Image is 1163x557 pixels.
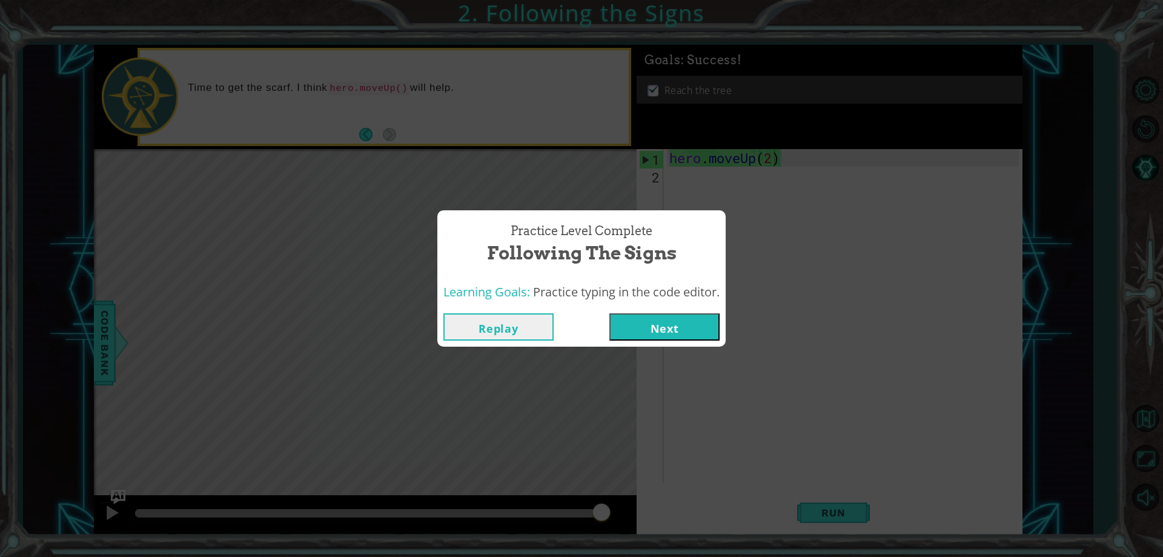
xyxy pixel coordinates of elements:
span: Following the Signs [487,240,677,266]
span: Practice Level Complete [511,222,652,240]
button: Replay [443,313,554,341]
button: Next [609,313,720,341]
span: Practice typing in the code editor. [533,284,720,300]
span: Learning Goals: [443,284,530,300]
